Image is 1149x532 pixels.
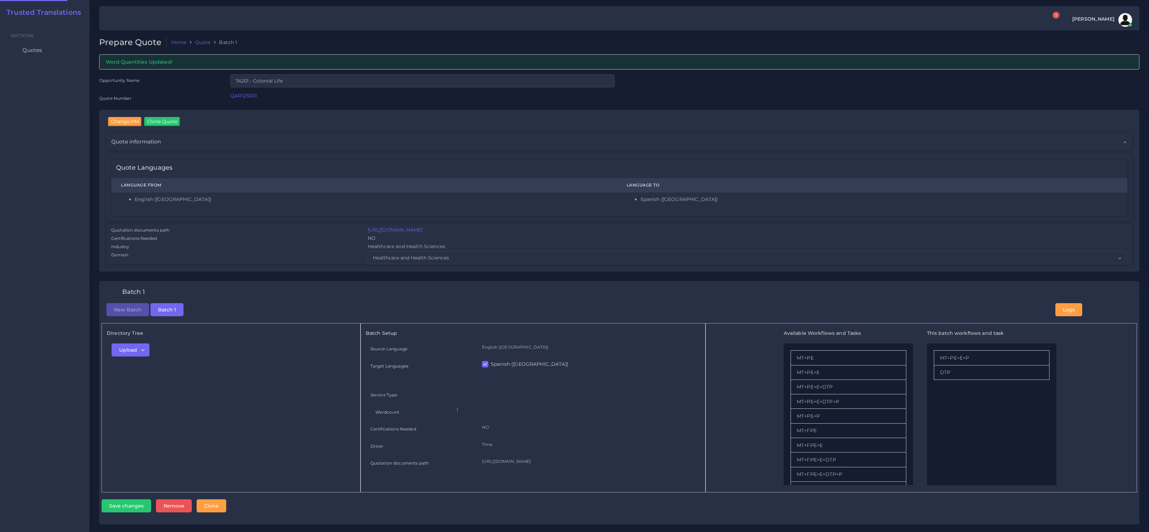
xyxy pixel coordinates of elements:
button: Upload [112,343,149,357]
p: English ([GEOGRAPHIC_DATA]) [482,343,696,351]
label: Quotation documents path [370,460,429,466]
h5: Batch Setup [366,330,700,336]
label: Opportunity Name [99,77,139,83]
span: Quotes [22,46,42,54]
h5: Directory Tree [107,330,355,336]
span: Quote information [111,138,161,146]
img: avatar [1118,13,1132,27]
label: Industry [111,244,129,250]
span: 1 [1053,12,1059,19]
li: MT+FPE+E+DTP+P [791,467,906,482]
input: Clone Quote [144,117,180,126]
a: Remove [156,499,197,512]
label: Target Languages [370,363,408,369]
a: Quotes [5,43,84,57]
label: Certifications Needed [370,426,416,432]
p: NO [482,424,696,431]
li: MT+PE+E [791,365,906,380]
div: Quote information [106,133,1132,150]
a: Trusted Translations [2,8,81,17]
p: [URL][DOMAIN_NAME] [482,458,696,465]
a: New Batch [106,306,149,312]
a: Home [171,39,187,46]
h5: Available Workflows and Tasks [784,330,913,336]
li: MT+PE+E+DTP [791,380,906,394]
a: Quote [195,39,211,46]
span: Sections [11,33,33,38]
h4: Quote Languages [116,164,173,172]
li: MT+FPE+E+P [791,482,906,496]
input: Change PM [108,117,142,126]
button: Save changes [102,499,151,512]
li: DTP [934,365,1049,380]
li: MT+FPE+E+DTP [791,453,906,467]
a: [URL][DOMAIN_NAME] [368,227,423,233]
h4: Batch 1 [122,288,145,296]
div: Healthcare and Health Sciences [363,243,1132,251]
button: Clone [197,499,226,512]
li: MT+PE+P [791,409,906,423]
button: Logs [1055,303,1082,316]
button: New Batch [106,303,149,316]
div: NO [363,235,1132,243]
span: Logs [1063,307,1075,313]
label: Service Type: [370,392,398,398]
label: Quote Number [99,95,132,101]
li: MT+FPE [791,424,906,438]
th: Language To [617,179,1127,192]
p: 1 [457,406,691,414]
div: Word Quantities Updated! [99,54,1139,69]
label: Certifications Needed [111,235,157,242]
li: MT+PE [791,350,906,365]
li: MT+PE+E+P [934,350,1049,365]
button: Remove [156,499,192,512]
a: Batch 1 [150,306,184,312]
h5: This batch workflows and task [927,330,1056,336]
label: Wordcount [375,409,399,415]
label: Spanish ([GEOGRAPHIC_DATA]) [491,361,568,368]
li: Batch 1 [210,39,237,46]
a: [PERSON_NAME]avatar [1069,13,1135,27]
h2: Prepare Quote [99,38,167,47]
li: Spanish ([GEOGRAPHIC_DATA]) [640,196,1118,203]
a: QAR125001 [230,93,257,99]
li: MT+FPE+E [791,438,906,453]
label: Domain [111,252,128,258]
a: 1 [1046,15,1058,25]
span: [PERSON_NAME] [1072,17,1115,21]
th: Language From [111,179,617,192]
p: Time [482,441,696,448]
li: MT+PE+E+DTP+P [791,394,906,409]
button: Batch 1 [150,303,184,316]
li: English ([GEOGRAPHIC_DATA]) [135,196,607,203]
a: Clone [197,499,231,512]
label: Quotation documents path [111,227,169,233]
label: Source Language [370,346,407,352]
label: Driver [370,443,384,449]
